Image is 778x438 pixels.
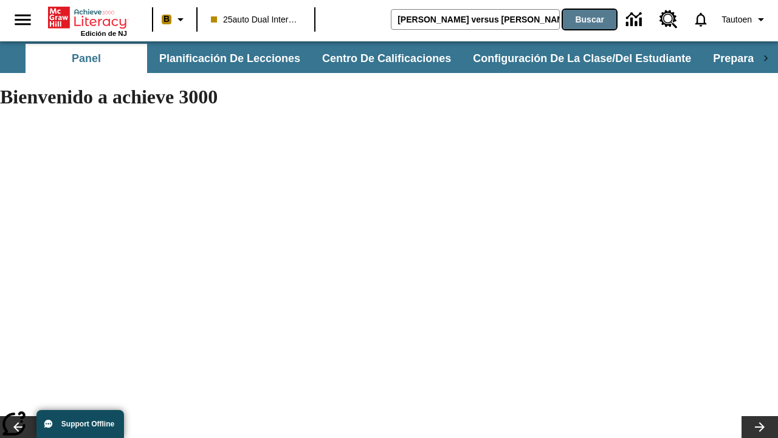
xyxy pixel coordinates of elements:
span: Edición de NJ [81,30,127,37]
button: Abrir el menú lateral [5,2,41,38]
div: Portada [48,4,127,37]
button: Perfil/Configuración [717,9,773,30]
a: Portada [48,5,127,30]
span: Tautoen [721,13,752,26]
button: Planificación de lecciones [150,44,310,73]
div: Subbarra de navegación [24,44,754,73]
button: Configuración de la clase/del estudiante [463,44,701,73]
a: Centro de recursos, Se abrirá en una pestaña nueva. [652,3,685,36]
span: B [164,12,170,27]
body: Máximo 600 caracteres [5,10,177,21]
button: Panel [26,44,147,73]
button: Buscar [563,10,616,29]
button: Support Offline [36,410,124,438]
span: 25auto Dual International [211,13,301,26]
input: Buscar campo [391,10,559,29]
span: Support Offline [61,420,114,428]
a: Notificaciones [685,4,717,35]
button: Centro de calificaciones [312,44,461,73]
button: Boost El color de la clase es melocotón. Cambiar el color de la clase. [157,9,193,30]
button: Carrusel de lecciones, seguir [742,416,778,438]
div: Pestañas siguientes [754,44,778,73]
a: Centro de información [619,3,652,36]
